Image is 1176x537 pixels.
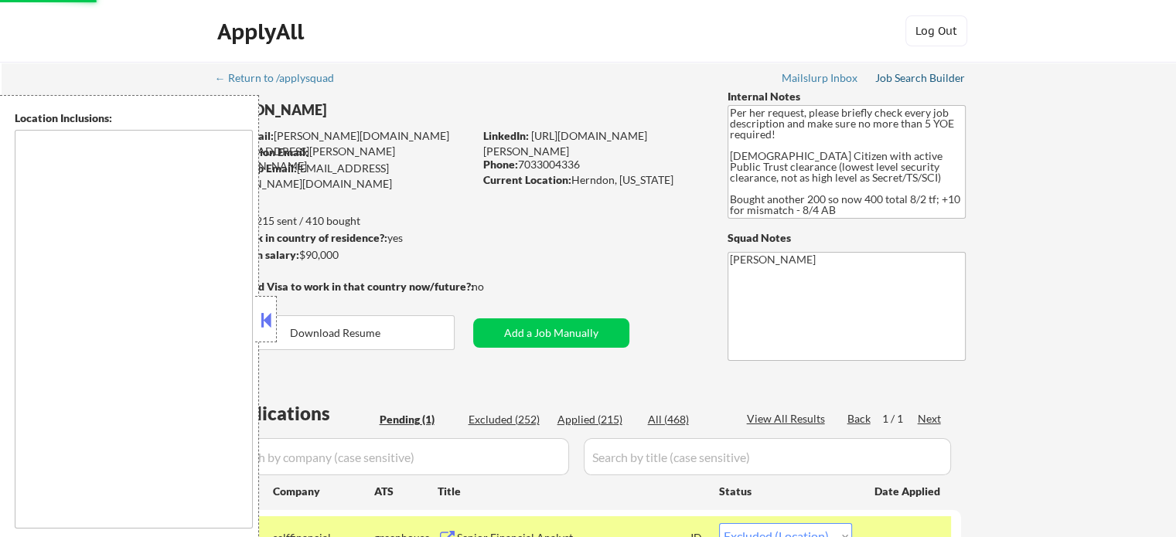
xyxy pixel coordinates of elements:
[483,158,518,171] strong: Phone:
[483,129,529,142] strong: LinkedIn:
[216,280,474,293] strong: Will need Visa to work in that country now/future?:
[483,172,702,188] div: Herndon, [US_STATE]
[438,484,704,499] div: Title
[380,412,457,427] div: Pending (1)
[728,89,966,104] div: Internal Notes
[217,19,308,45] div: ApplyAll
[875,73,966,83] div: Job Search Builder
[217,128,473,174] div: [PERSON_NAME][DOMAIN_NAME][EMAIL_ADDRESS][PERSON_NAME][DOMAIN_NAME]
[221,438,569,475] input: Search by company (case sensitive)
[216,315,455,350] button: Download Resume
[221,404,374,423] div: Applications
[782,72,859,87] a: Mailslurp Inbox
[216,100,534,120] div: [PERSON_NAME]
[483,173,571,186] strong: Current Location:
[483,157,702,172] div: 7033004336
[374,484,438,499] div: ATS
[875,72,966,87] a: Job Search Builder
[747,411,830,427] div: View All Results
[473,318,629,348] button: Add a Job Manually
[728,230,966,246] div: Squad Notes
[273,484,374,499] div: Company
[557,412,635,427] div: Applied (215)
[918,411,943,427] div: Next
[216,247,473,263] div: $90,000
[584,438,951,475] input: Search by title (case sensitive)
[215,73,349,83] div: ← Return to /applysquad
[216,230,469,246] div: yes
[719,477,852,505] div: Status
[216,231,387,244] strong: Can work in country of residence?:
[216,161,473,191] div: [EMAIL_ADDRESS][PERSON_NAME][DOMAIN_NAME]
[874,484,943,499] div: Date Applied
[469,412,546,427] div: Excluded (252)
[483,129,647,158] a: [URL][DOMAIN_NAME][PERSON_NAME]
[216,213,473,229] div: 215 sent / 410 bought
[905,15,967,46] button: Log Out
[472,279,516,294] div: no
[882,411,918,427] div: 1 / 1
[15,110,253,126] div: Location Inclusions:
[648,412,725,427] div: All (468)
[782,73,859,83] div: Mailslurp Inbox
[847,411,872,427] div: Back
[215,72,349,87] a: ← Return to /applysquad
